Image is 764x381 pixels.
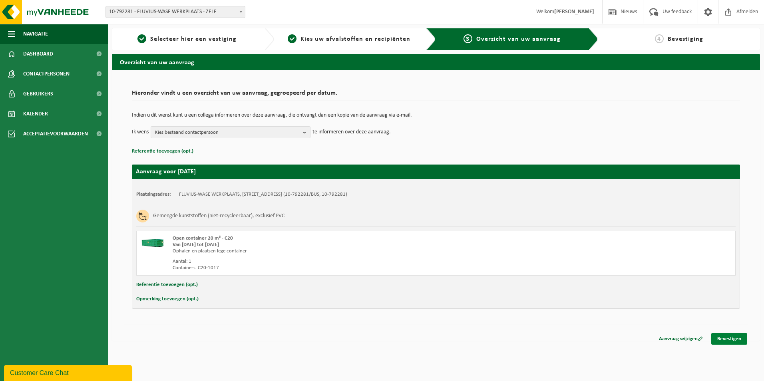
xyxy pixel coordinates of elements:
[653,333,709,345] a: Aanvraag wijzigen
[312,126,391,138] p: te informeren over deze aanvraag.
[23,124,88,144] span: Acceptatievoorwaarden
[173,265,468,271] div: Containers: C20-1017
[106,6,245,18] span: 10-792281 - FLUVIUS-WASE WERKPLAATS - ZELE
[288,34,296,43] span: 2
[655,34,664,43] span: 4
[136,294,199,304] button: Opmerking toevoegen (opt.)
[23,44,53,64] span: Dashboard
[173,248,468,254] div: Ophalen en plaatsen lege container
[173,258,468,265] div: Aantal: 1
[116,34,258,44] a: 1Selecteer hier een vestiging
[136,280,198,290] button: Referentie toevoegen (opt.)
[132,90,740,101] h2: Hieronder vindt u een overzicht van uw aanvraag, gegroepeerd per datum.
[173,236,233,241] span: Open container 20 m³ - C20
[179,191,347,198] td: FLUVIUS-WASE WERKPLAATS, [STREET_ADDRESS] (10-792281/BUS, 10-792281)
[132,146,193,157] button: Referentie toevoegen (opt.)
[23,24,48,44] span: Navigatie
[23,84,53,104] span: Gebruikers
[278,34,420,44] a: 2Kies uw afvalstoffen en recipiënten
[141,235,165,247] img: HK-XC-20-GN-00.png
[173,242,219,247] strong: Van [DATE] tot [DATE]
[4,363,133,381] iframe: chat widget
[23,104,48,124] span: Kalender
[476,36,561,42] span: Overzicht van uw aanvraag
[153,210,285,222] h3: Gemengde kunststoffen (niet-recycleerbaar), exclusief PVC
[132,126,149,138] p: Ik wens
[136,169,196,175] strong: Aanvraag voor [DATE]
[136,192,171,197] strong: Plaatsingsadres:
[151,126,310,138] button: Kies bestaand contactpersoon
[23,64,70,84] span: Contactpersonen
[711,333,747,345] a: Bevestigen
[150,36,237,42] span: Selecteer hier een vestiging
[155,127,300,139] span: Kies bestaand contactpersoon
[668,36,703,42] span: Bevestiging
[132,113,740,118] p: Indien u dit wenst kunt u een collega informeren over deze aanvraag, die ontvangt dan een kopie v...
[300,36,410,42] span: Kies uw afvalstoffen en recipiënten
[112,54,760,69] h2: Overzicht van uw aanvraag
[554,9,594,15] strong: [PERSON_NAME]
[137,34,146,43] span: 1
[464,34,472,43] span: 3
